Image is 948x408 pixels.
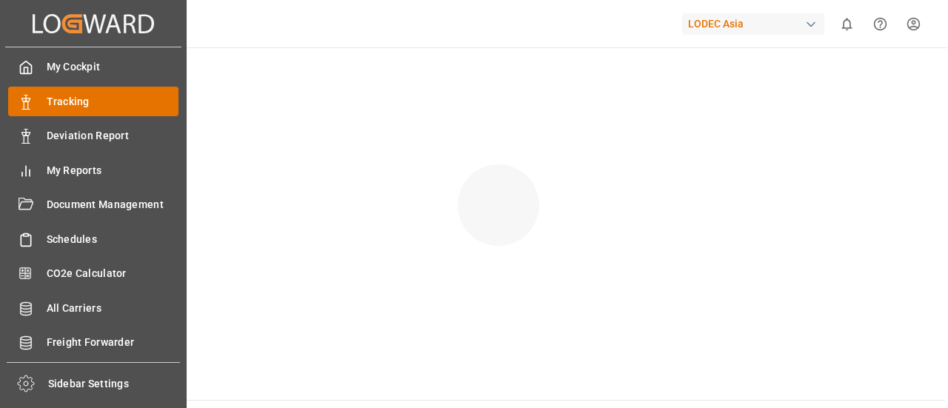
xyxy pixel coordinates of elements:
span: All Carriers [47,301,179,316]
a: CO2e Calculator [8,259,178,288]
a: All Carriers [8,293,178,322]
a: Tracking [8,87,178,116]
span: My Reports [47,163,179,178]
span: Document Management [47,197,179,213]
a: My Cockpit [8,53,178,81]
div: LODEC Asia [682,13,824,35]
span: My Cockpit [47,59,179,75]
button: LODEC Asia [682,10,830,38]
button: Help Center [864,7,897,41]
a: Freight Forwarder [8,328,178,357]
button: show 0 new notifications [830,7,864,41]
a: My Reports [8,155,178,184]
span: Deviation Report [47,128,179,144]
span: Tracking [47,94,179,110]
span: Freight Forwarder [47,335,179,350]
span: Sidebar Settings [48,376,181,392]
span: CO2e Calculator [47,266,179,281]
a: Document Management [8,190,178,219]
a: Schedules [8,224,178,253]
a: Deviation Report [8,121,178,150]
span: Schedules [47,232,179,247]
